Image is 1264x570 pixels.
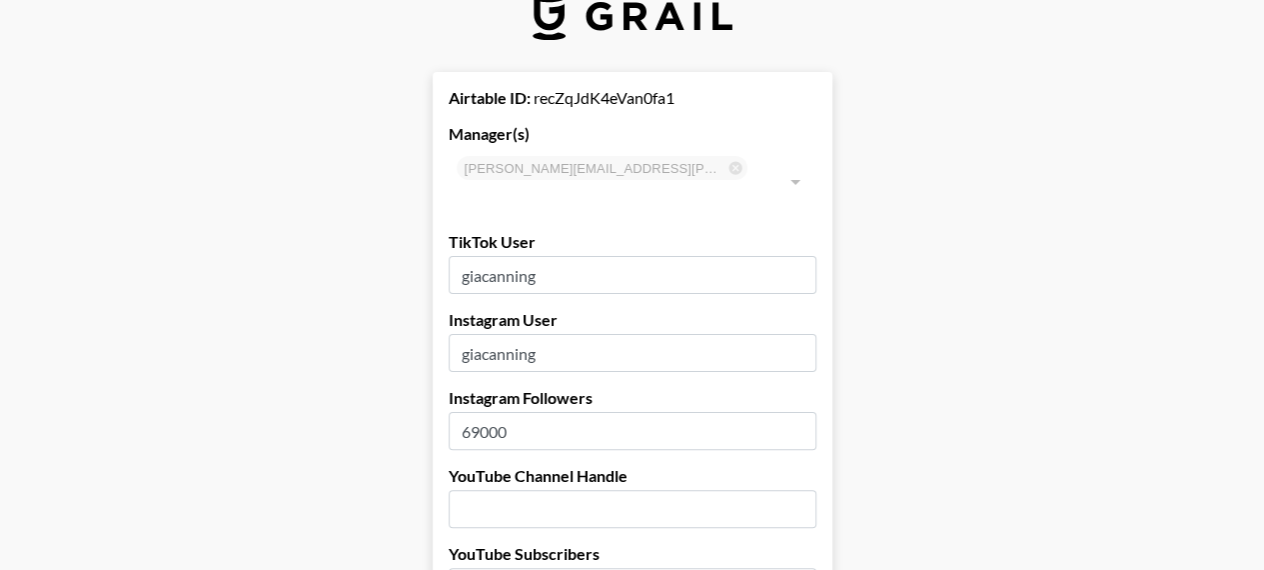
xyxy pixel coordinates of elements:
label: Instagram User [449,310,816,330]
label: YouTube Subscribers [449,544,816,564]
label: YouTube Channel Handle [449,466,816,486]
div: recZqJdK4eVan0fa1 [449,88,816,108]
label: Manager(s) [449,124,816,144]
label: Instagram Followers [449,388,816,408]
strong: Airtable ID: [449,88,531,107]
label: TikTok User [449,232,816,252]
